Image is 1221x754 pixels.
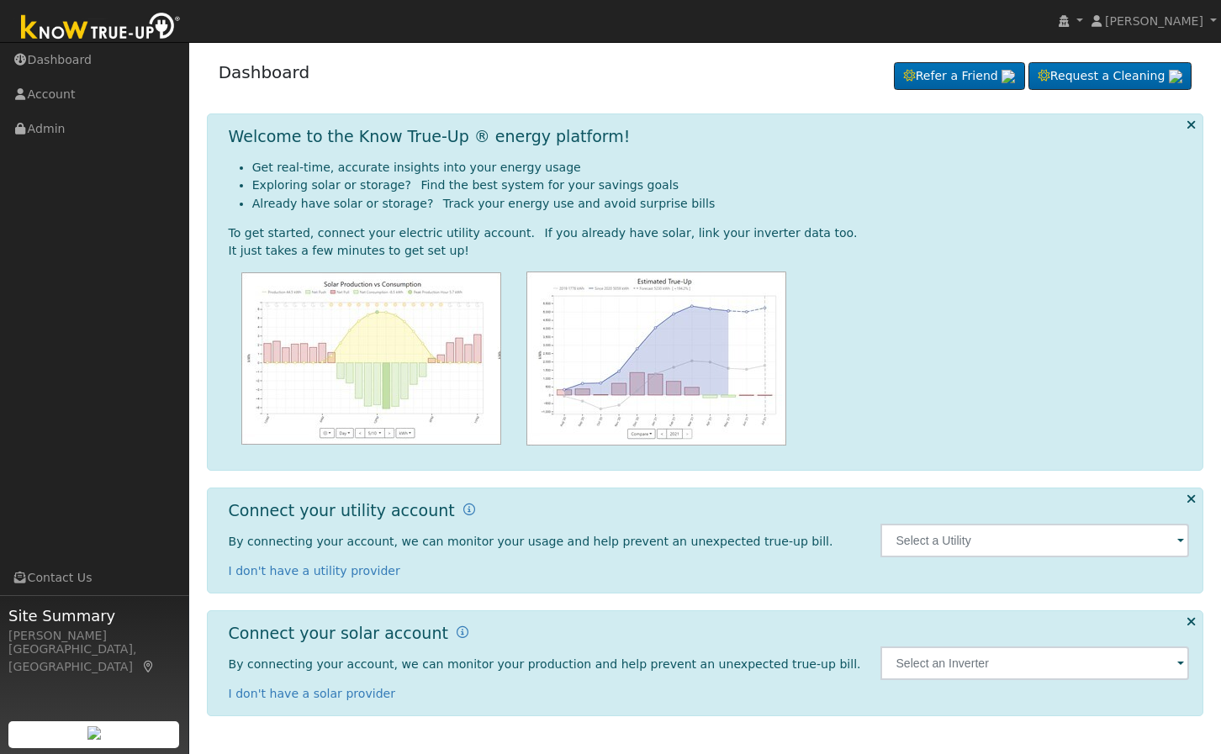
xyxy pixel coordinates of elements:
[1105,14,1203,28] span: [PERSON_NAME]
[252,177,1190,194] li: Exploring solar or storage? Find the best system for your savings goals
[894,62,1025,91] a: Refer a Friend
[141,660,156,673] a: Map
[8,641,180,676] div: [GEOGRAPHIC_DATA], [GEOGRAPHIC_DATA]
[229,224,1190,242] div: To get started, connect your electric utility account. If you already have solar, link your inver...
[229,687,396,700] a: I don't have a solar provider
[1028,62,1192,91] a: Request a Cleaning
[229,501,455,520] h1: Connect your utility account
[229,127,631,146] h1: Welcome to the Know True-Up ® energy platform!
[229,535,833,548] span: By connecting your account, we can monitor your usage and help prevent an unexpected true-up bill.
[252,159,1190,177] li: Get real-time, accurate insights into your energy usage
[880,524,1189,557] input: Select a Utility
[252,195,1190,213] li: Already have solar or storage? Track your energy use and avoid surprise bills
[1002,70,1015,83] img: retrieve
[229,657,861,671] span: By connecting your account, we can monitor your production and help prevent an unexpected true-up...
[229,624,448,643] h1: Connect your solar account
[13,9,189,47] img: Know True-Up
[87,726,101,740] img: retrieve
[8,604,180,627] span: Site Summary
[229,564,400,577] a: I don't have a utility provider
[219,62,310,82] a: Dashboard
[880,646,1189,680] input: Select an Inverter
[8,627,180,645] div: [PERSON_NAME]
[229,242,1190,260] div: It just takes a few minutes to get set up!
[1169,70,1182,83] img: retrieve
